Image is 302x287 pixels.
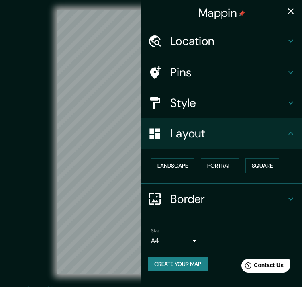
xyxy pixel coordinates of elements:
canvas: Map [57,10,244,274]
h4: Location [170,34,286,48]
div: Style [141,88,302,118]
img: pin-icon.png [239,10,245,17]
h4: Pins [170,65,286,80]
button: Landscape [151,158,194,173]
h4: Style [170,96,286,110]
h4: Border [170,192,286,206]
div: A4 [151,234,199,247]
button: Create your map [148,257,208,272]
iframe: Help widget launcher [231,256,293,278]
div: Border [141,184,302,214]
button: Portrait [201,158,239,173]
h4: Layout [170,126,286,141]
button: Square [245,158,279,173]
label: Size [151,227,159,234]
div: Pins [141,57,302,88]
div: Layout [141,118,302,149]
h4: Mappin [198,6,245,20]
div: Location [141,26,302,56]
